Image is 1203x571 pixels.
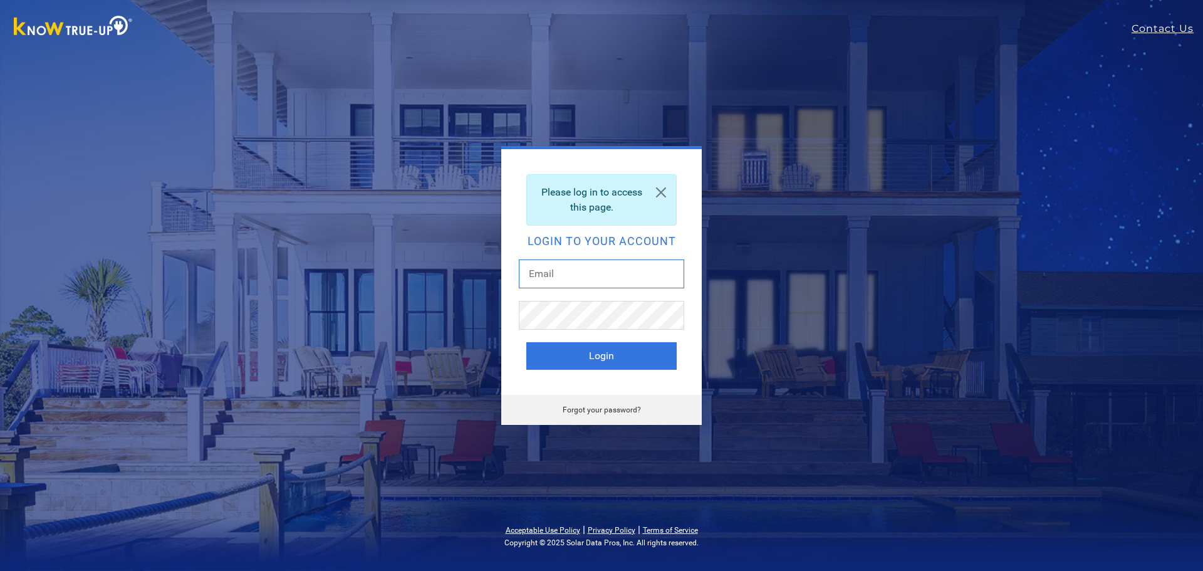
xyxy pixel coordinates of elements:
button: Login [526,342,677,370]
a: Acceptable Use Policy [506,526,580,535]
img: Know True-Up [8,13,139,41]
a: Contact Us [1132,21,1203,36]
div: Please log in to access this page. [526,174,677,226]
h2: Login to your account [526,236,677,247]
input: Email [519,259,684,288]
span: | [638,523,640,535]
a: Privacy Policy [588,526,635,535]
a: Forgot your password? [563,406,641,414]
a: Terms of Service [643,526,698,535]
span: | [583,523,585,535]
a: Close [646,175,676,210]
